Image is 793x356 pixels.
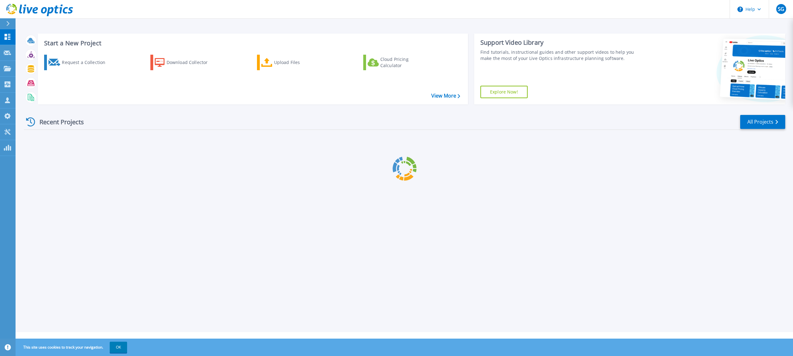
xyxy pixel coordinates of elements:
[480,86,528,98] a: Explore Now!
[257,55,326,70] a: Upload Files
[62,56,112,69] div: Request a Collection
[778,7,784,11] span: SG
[167,56,216,69] div: Download Collector
[17,342,127,353] span: This site uses cookies to track your navigation.
[380,56,430,69] div: Cloud Pricing Calculator
[740,115,785,129] a: All Projects
[24,114,92,130] div: Recent Projects
[480,39,641,47] div: Support Video Library
[274,56,324,69] div: Upload Files
[363,55,433,70] a: Cloud Pricing Calculator
[44,40,460,47] h3: Start a New Project
[44,55,113,70] a: Request a Collection
[480,49,641,62] div: Find tutorials, instructional guides and other support videos to help you make the most of your L...
[431,93,460,99] a: View More
[110,342,127,353] button: OK
[150,55,220,70] a: Download Collector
